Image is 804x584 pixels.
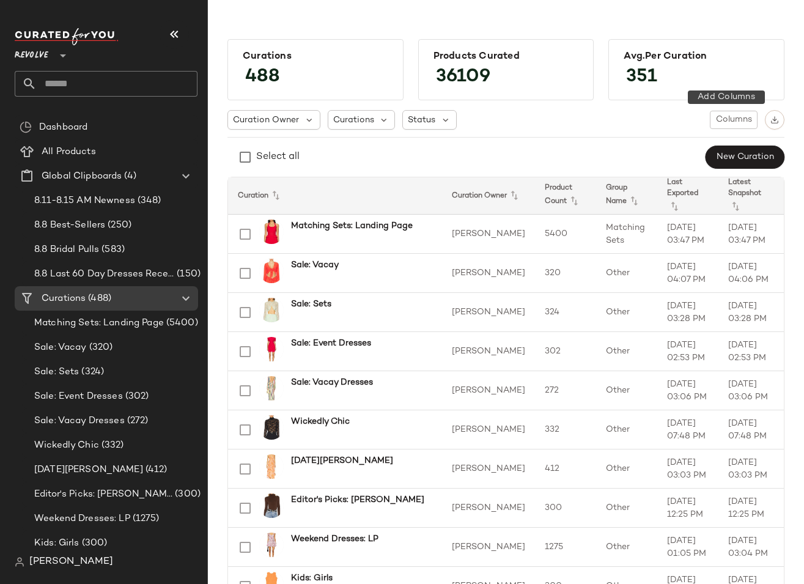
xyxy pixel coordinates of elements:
th: Curation Owner [442,177,535,215]
td: [DATE] 03:03 PM [657,449,718,489]
span: (348) [135,194,161,208]
span: Sale: Sets [34,365,79,379]
span: [DATE][PERSON_NAME] [34,463,143,477]
b: [DATE][PERSON_NAME] [291,454,393,467]
span: (324) [79,365,104,379]
td: 1275 [535,528,596,567]
span: 8.11-8.15 AM Newness [34,194,135,208]
span: Wickedly Chic [34,438,99,453]
span: (150) [174,267,201,281]
img: svg%3e [770,116,779,124]
td: [DATE] 03:03 PM [718,449,780,489]
span: [PERSON_NAME] [29,555,113,569]
td: 5400 [535,215,596,254]
span: Status [408,114,435,127]
span: Weekend Dresses: LP [34,512,130,526]
td: [DATE] 03:06 PM [718,371,780,410]
span: (332) [99,438,124,453]
b: Wickedly Chic [291,415,350,428]
td: [PERSON_NAME] [442,332,535,371]
td: Other [596,410,657,449]
td: [DATE] 12:25 PM [657,489,718,528]
td: Other [596,449,657,489]
td: 302 [535,332,596,371]
td: Other [596,332,657,371]
th: Group Name [596,177,657,215]
td: Other [596,528,657,567]
span: Columns [715,115,752,125]
td: [DATE] 03:47 PM [718,215,780,254]
span: Kids: Girls [34,536,79,550]
th: Last Exported [657,177,718,215]
td: [DATE] 07:48 PM [718,410,780,449]
td: Other [596,293,657,332]
td: [PERSON_NAME] [442,215,535,254]
td: 412 [535,449,596,489]
span: Editor's Picks: [PERSON_NAME] [34,487,172,501]
b: Sale: Event Dresses [291,337,371,350]
span: 8.8 Last 60 Day Dresses Receipts Best-Sellers [34,267,174,281]
b: Matching Sets: Landing Page [291,220,413,232]
span: (300) [79,536,108,550]
td: 332 [535,410,596,449]
td: [DATE] 03:28 PM [657,293,718,332]
span: (4) [122,169,136,183]
span: All Products [42,145,96,159]
span: (300) [172,487,201,501]
span: Matching Sets: Landing Page [34,316,164,330]
td: [PERSON_NAME] [442,410,535,449]
img: svg%3e [15,557,24,567]
th: Product Count [535,177,596,215]
span: Curations [42,292,86,306]
span: Curation Owner [233,114,299,127]
td: 272 [535,371,596,410]
td: [PERSON_NAME] [442,449,535,489]
td: 300 [535,489,596,528]
span: 36109 [424,55,503,99]
span: (412) [143,463,168,477]
span: Global Clipboards [42,169,122,183]
span: 8.8 Best-Sellers [34,218,105,232]
th: Latest Snapshot [718,177,780,215]
td: 324 [535,293,596,332]
span: (1275) [130,512,160,526]
td: [DATE] 02:53 PM [657,332,718,371]
td: [DATE] 03:28 PM [718,293,780,332]
span: (320) [87,341,113,355]
b: Sale: Vacay Dresses [291,376,373,389]
span: Sale: Vacay Dresses [34,414,125,428]
td: Other [596,371,657,410]
td: [DATE] 07:48 PM [657,410,718,449]
img: svg%3e [20,121,32,133]
span: (5400) [164,316,198,330]
th: Curation [228,177,442,215]
span: Sale: Event Dresses [34,390,123,404]
td: [DATE] 03:04 PM [718,528,780,567]
b: Sale: Vacay [291,259,339,272]
td: [PERSON_NAME] [442,254,535,293]
span: (272) [125,414,149,428]
span: Sale: Vacay [34,341,87,355]
span: (302) [123,390,149,404]
div: Curations [243,51,388,62]
td: [PERSON_NAME] [442,371,535,410]
span: 488 [233,55,292,99]
span: 8.8 Bridal Pulls [34,243,99,257]
div: Products Curated [433,51,579,62]
td: Matching Sets [596,215,657,254]
td: [DATE] 02:53 PM [718,332,780,371]
td: [DATE] 04:07 PM [657,254,718,293]
span: Curations [333,114,374,127]
button: New Curation [706,146,784,169]
td: [DATE] 04:06 PM [718,254,780,293]
span: 351 [614,55,669,99]
span: (583) [99,243,125,257]
div: Avg.per Curation [624,51,769,62]
span: Dashboard [39,120,87,135]
td: [PERSON_NAME] [442,293,535,332]
img: cfy_white_logo.C9jOOHJF.svg [15,28,119,45]
td: [PERSON_NAME] [442,528,535,567]
span: New Curation [716,152,774,162]
td: Other [596,254,657,293]
b: Sale: Sets [291,298,331,311]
